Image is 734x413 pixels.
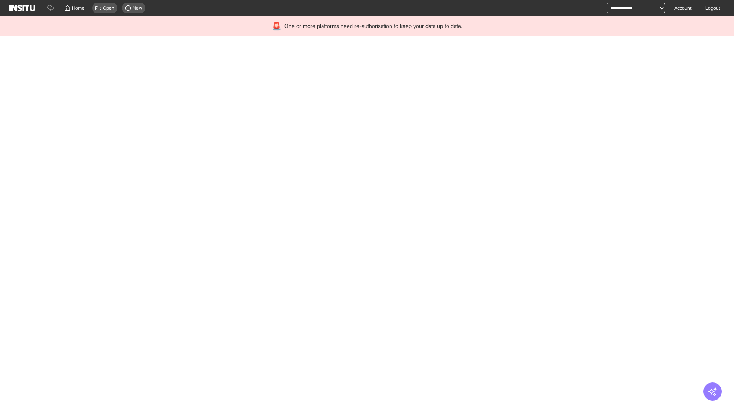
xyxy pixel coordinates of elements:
[272,21,281,31] div: 🚨
[103,5,114,11] span: Open
[133,5,142,11] span: New
[72,5,84,11] span: Home
[9,5,35,11] img: Logo
[284,22,462,30] span: One or more platforms need re-authorisation to keep your data up to date.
